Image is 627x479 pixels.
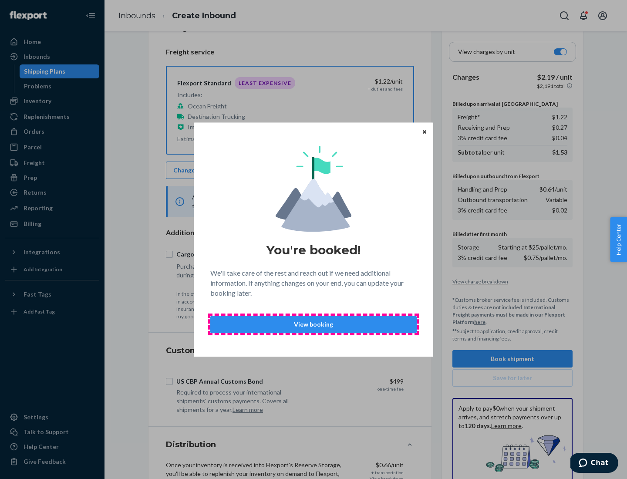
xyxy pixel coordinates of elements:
h1: You're booked! [266,242,361,258]
p: View booking [218,320,409,329]
img: svg+xml,%3Csvg%20viewBox%3D%220%200%20174%20197%22%20fill%3D%22none%22%20xmlns%3D%22http%3A%2F%2F... [276,146,351,232]
button: Close [420,127,429,136]
p: We'll take care of the rest and reach out if we need additional information. If anything changes ... [210,268,417,298]
span: Chat [20,6,38,14]
button: View booking [210,316,417,333]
